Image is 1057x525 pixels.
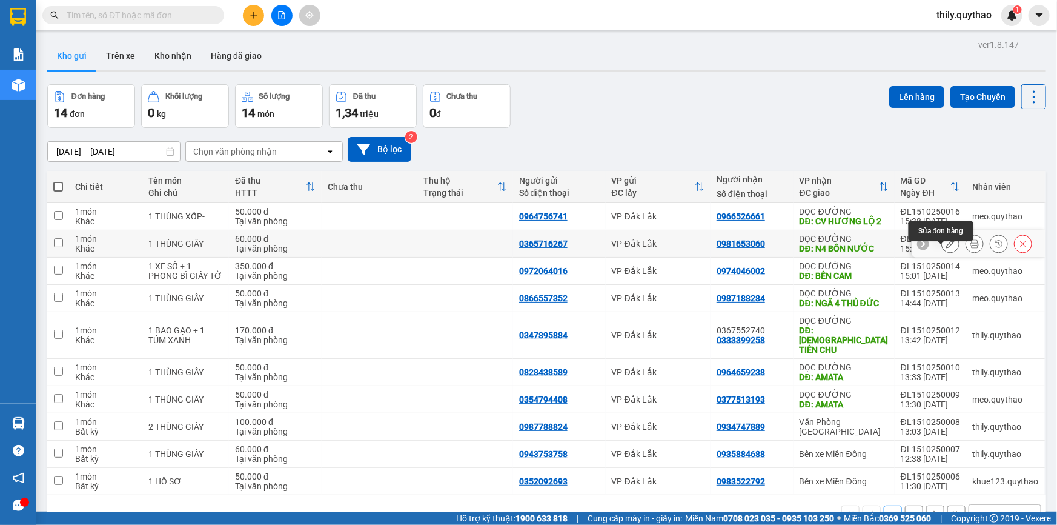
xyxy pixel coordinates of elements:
[75,363,136,372] div: 1 món
[429,105,436,120] span: 0
[612,422,704,432] div: VP Đắk Lắk
[436,109,441,119] span: đ
[305,11,314,19] span: aim
[229,171,322,203] th: Toggle SortBy
[148,293,223,303] div: 1 THÙNG GIẤY
[1015,5,1019,14] span: 1
[884,506,902,524] button: 1
[901,234,960,244] div: ĐL1510250015
[201,41,271,70] button: Hàng đã giao
[235,363,316,372] div: 50.000 đ
[972,395,1039,404] div: meo.quythao
[235,84,323,128] button: Số lượng14món
[800,449,889,459] div: Bến xe Miền Đông
[71,92,105,101] div: Đơn hàng
[75,207,136,216] div: 1 món
[976,509,1014,521] div: 10 / trang
[800,326,889,355] div: DĐ: GIÁO XỨ TIÊN CHU
[717,175,787,184] div: Người nhận
[927,7,1001,22] span: thily.quythao
[800,244,889,253] div: DĐ: N4 BỒN NƯỚC
[800,234,889,244] div: DỌC ĐƯỜNG
[717,449,765,459] div: 0935884688
[800,176,879,186] div: VP nhận
[519,449,568,459] div: 0943753758
[47,41,96,70] button: Kho gửi
[257,109,274,119] span: món
[417,171,513,203] th: Toggle SortBy
[612,477,704,486] div: VP Đắk Lắk
[75,182,136,192] div: Chi tiết
[235,444,316,454] div: 60.000 đ
[235,298,316,308] div: Tại văn phòng
[612,367,704,377] div: VP Đắk Lắk
[972,182,1039,192] div: Nhân viên
[612,188,695,198] div: ĐC lấy
[148,326,223,345] div: 1 BAO GẠO + 1 TÚM XANH
[299,5,320,26] button: aim
[148,395,223,404] div: 1 THÙNG GIẤY
[360,109,379,119] span: triệu
[800,363,889,372] div: DỌC ĐƯỜNG
[277,11,286,19] span: file-add
[972,212,1039,221] div: meo.quythao
[800,271,889,281] div: DĐ: BẾN CAM
[75,326,136,335] div: 1 món
[353,92,376,101] div: Đã thu
[972,266,1039,276] div: meo.quythao
[12,79,25,92] img: warehouse-icon
[423,188,497,198] div: Trạng thái
[717,239,765,249] div: 0981653060
[75,444,136,454] div: 1 món
[148,261,223,281] div: 1 XE SỐ + 1 PHONG BÌ GIẤY TỜ
[612,293,704,303] div: VP Đắk Lắk
[800,188,879,198] div: ĐC giao
[519,293,568,303] div: 0866557352
[717,335,765,345] div: 0333399258
[612,212,704,221] div: VP Đắk Lắk
[612,449,704,459] div: VP Đắk Lắk
[148,422,223,432] div: 2 THÙNG GIẤY
[577,512,578,525] span: |
[717,266,765,276] div: 0974046002
[235,372,316,382] div: Tại văn phòng
[972,330,1039,340] div: thily.quythao
[148,449,223,459] div: 1 THÙNG GIẤY
[612,239,704,249] div: VP Đắk Lắk
[588,512,682,525] span: Cung cấp máy in - giấy in:
[148,477,223,486] div: 1 HỒ SƠ
[250,11,258,19] span: plus
[259,92,290,101] div: Số lượng
[75,244,136,253] div: Khác
[75,427,136,436] div: Bất kỳ
[235,271,316,281] div: Tại văn phòng
[148,105,154,120] span: 0
[901,188,950,198] div: Ngày ĐH
[723,513,834,523] strong: 0708 023 035 - 0935 103 250
[901,454,960,464] div: 12:38 [DATE]
[235,216,316,226] div: Tại văn phòng
[972,449,1039,459] div: thily.quythao
[328,182,411,192] div: Chưa thu
[844,512,931,525] span: Miền Bắc
[235,400,316,409] div: Tại văn phòng
[75,216,136,226] div: Khác
[47,84,135,128] button: Đơn hàng14đơn
[879,513,931,523] strong: 0369 525 060
[271,5,293,26] button: file-add
[612,176,695,186] div: VP gửi
[800,298,889,308] div: DĐ: NGÃ 4 THỦ ĐỨC
[235,326,316,335] div: 170.000 đ
[235,427,316,436] div: Tại văn phòng
[1007,10,1018,21] img: icon-new-feature
[96,41,145,70] button: Trên xe
[800,316,889,326] div: DỌC ĐƯỜNG
[901,417,960,427] div: ĐL1510250008
[515,513,568,523] strong: 1900 633 818
[972,293,1039,303] div: meo.quythao
[235,390,316,400] div: 50.000 đ
[242,105,255,120] span: 14
[148,176,223,186] div: Tên món
[235,472,316,481] div: 50.000 đ
[235,234,316,244] div: 60.000 đ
